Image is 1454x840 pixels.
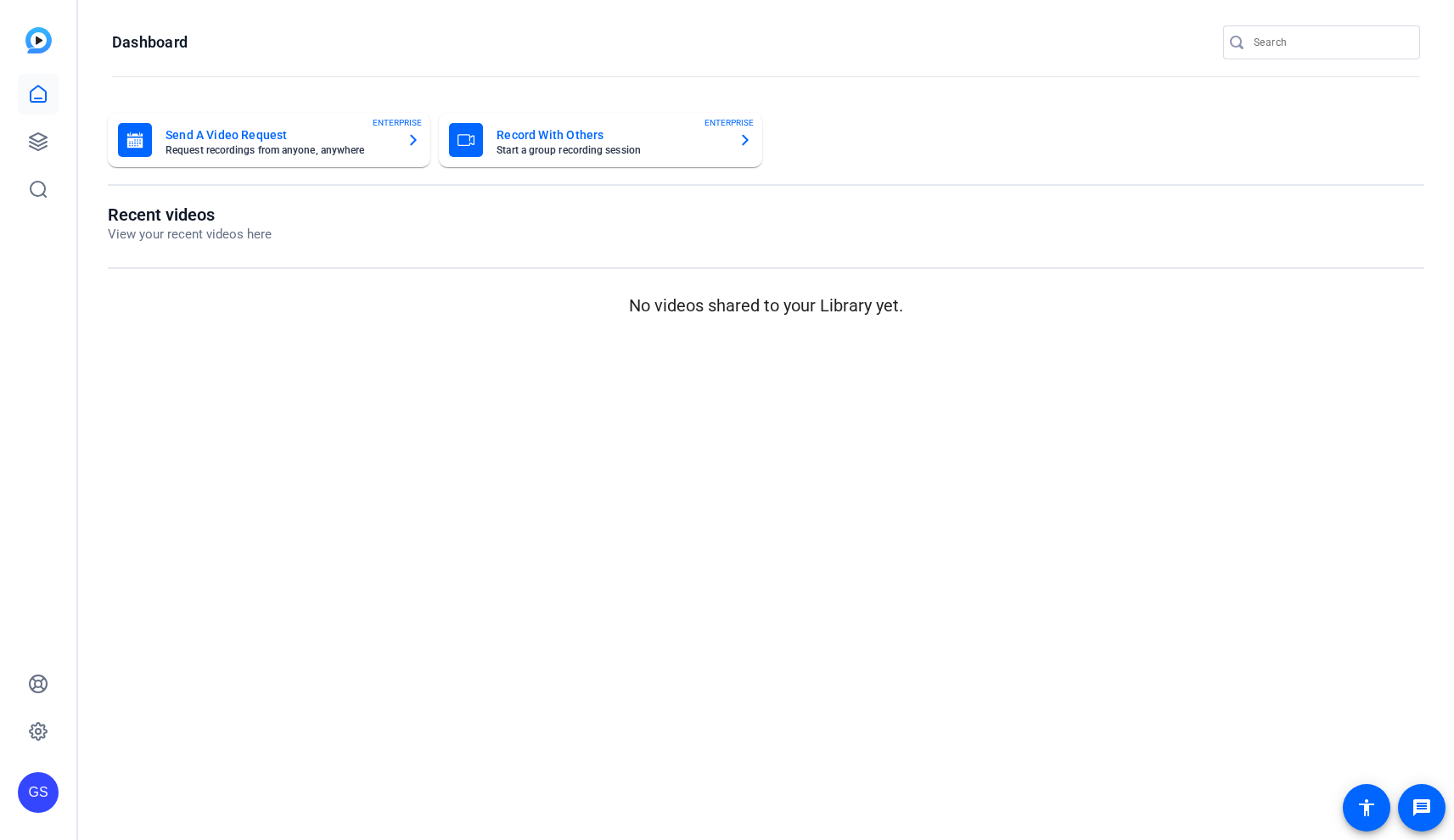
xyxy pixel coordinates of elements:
span: ENTERPRISE [373,116,422,129]
mat-card-subtitle: Start a group recording session [497,145,724,155]
button: Send A Video RequestRequest recordings from anyone, anywhereENTERPRISE [108,113,430,167]
h1: Dashboard [112,32,188,53]
mat-icon: accessibility [1356,798,1377,818]
mat-card-title: Send A Video Request [166,125,393,145]
img: blue-gradient.svg [25,27,52,53]
p: No videos shared to your Library yet. [108,293,1424,318]
h1: Recent videos [108,204,272,225]
input: Search [1254,32,1406,53]
mat-card-title: Record With Others [497,125,724,145]
mat-card-subtitle: Request recordings from anyone, anywhere [166,145,393,155]
span: ENTERPRISE [705,116,754,129]
div: GS [18,772,59,813]
p: View your recent videos here [108,225,272,244]
button: Record With OthersStart a group recording sessionENTERPRISE [439,113,761,167]
mat-icon: message [1412,798,1432,818]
